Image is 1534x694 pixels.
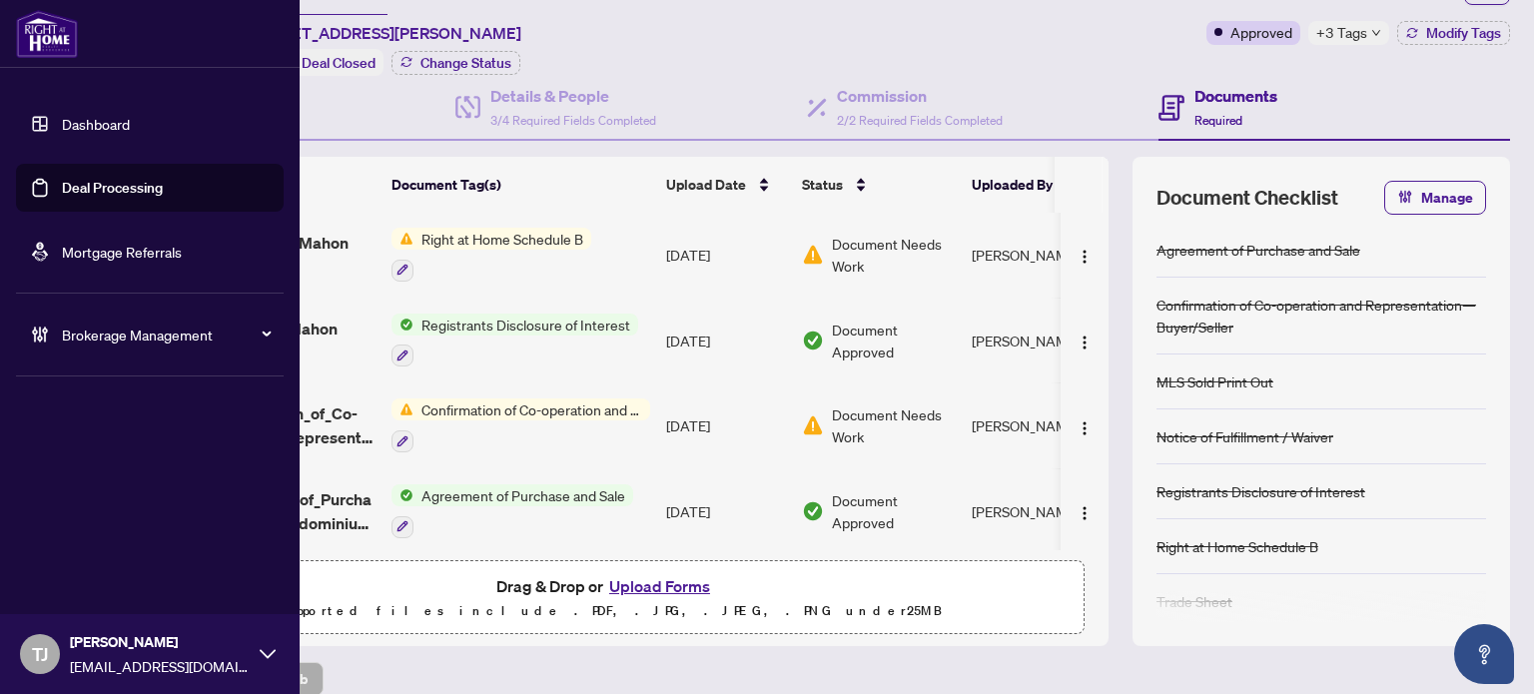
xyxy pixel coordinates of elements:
img: Status Icon [391,228,413,250]
div: Trade Sheet [1156,590,1232,612]
button: Open asap [1454,624,1514,684]
img: Document Status [802,500,824,522]
img: Document Status [802,244,824,266]
td: [PERSON_NAME] [964,212,1114,298]
button: Logo [1069,409,1101,441]
img: Status Icon [391,398,413,420]
td: [PERSON_NAME] [964,382,1114,468]
span: Brokerage Management [62,324,270,346]
button: Logo [1069,495,1101,527]
span: Manage [1421,182,1473,214]
img: Document Status [802,414,824,436]
a: Mortgage Referrals [62,243,182,261]
div: Confirmation of Co-operation and Representation—Buyer/Seller [1156,294,1486,338]
span: [PERSON_NAME] [70,631,250,653]
td: [DATE] [658,212,794,298]
span: down [1371,28,1381,38]
span: Confirmation of Co-operation and Representation—Buyer/Seller [413,398,650,420]
img: Logo [1077,335,1093,350]
span: 2/2 Required Fields Completed [837,113,1003,128]
img: Document Status [802,330,824,351]
img: Status Icon [391,314,413,336]
button: Status IconAgreement of Purchase and Sale [391,484,633,538]
span: Document Approved [832,489,956,533]
button: Upload Forms [603,573,716,599]
span: Registrants Disclosure of Interest [413,314,638,336]
td: [PERSON_NAME] [964,468,1114,554]
img: Logo [1077,249,1093,265]
span: Document Checklist [1156,184,1338,212]
div: Status: [248,49,383,76]
button: Logo [1069,239,1101,271]
h4: Details & People [490,84,656,108]
div: Registrants Disclosure of Interest [1156,480,1365,502]
span: Deal Closed [302,54,376,72]
h4: Documents [1194,84,1277,108]
td: [PERSON_NAME] [964,298,1114,383]
img: Logo [1077,505,1093,521]
span: Drag & Drop orUpload FormsSupported files include .PDF, .JPG, .JPEG, .PNG under25MB [129,561,1084,635]
span: Right at Home Schedule B [413,228,591,250]
span: +3 Tags [1316,21,1367,44]
span: Status [802,174,843,196]
span: [EMAIL_ADDRESS][DOMAIN_NAME] [70,655,250,677]
th: Upload Date [658,157,794,213]
button: Logo [1069,325,1101,356]
span: Approved [1230,21,1292,43]
span: Upload Date [666,174,746,196]
span: TJ [32,640,48,668]
button: Status IconRight at Home Schedule B [391,228,591,282]
p: Supported files include .PDF, .JPG, .JPEG, .PNG under 25 MB [141,599,1072,623]
h4: Commission [837,84,1003,108]
span: 3/4 Required Fields Completed [490,113,656,128]
span: [STREET_ADDRESS][PERSON_NAME] [248,21,521,45]
td: [DATE] [658,468,794,554]
span: Document Needs Work [832,403,956,447]
span: Agreement of Purchase and Sale [413,484,633,506]
div: Notice of Fulfillment / Waiver [1156,425,1333,447]
span: Document Approved [832,319,956,362]
img: logo [16,10,78,58]
a: Deal Processing [62,179,163,197]
img: Logo [1077,420,1093,436]
div: MLS Sold Print Out [1156,370,1273,392]
th: Status [794,157,964,213]
button: Status IconConfirmation of Co-operation and Representation—Buyer/Seller [391,398,650,452]
td: [DATE] [658,298,794,383]
button: Manage [1384,181,1486,215]
th: Uploaded By [964,157,1114,213]
span: Document Needs Work [832,233,956,277]
a: Dashboard [62,115,130,133]
button: Modify Tags [1397,21,1510,45]
button: Change Status [391,51,520,75]
button: Status IconRegistrants Disclosure of Interest [391,314,638,367]
span: Required [1194,113,1242,128]
div: Right at Home Schedule B [1156,535,1318,557]
span: Drag & Drop or [496,573,716,599]
img: Status Icon [391,484,413,506]
td: [DATE] [658,382,794,468]
th: Document Tag(s) [383,157,658,213]
span: Change Status [420,56,511,70]
span: Modify Tags [1426,26,1501,40]
div: Agreement of Purchase and Sale [1156,239,1360,261]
